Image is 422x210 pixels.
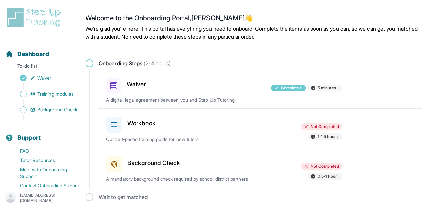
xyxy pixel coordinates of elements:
h3: Waiver [127,80,146,89]
span: Dashboard [17,49,49,59]
button: Support [3,122,82,145]
span: Training modules [37,91,74,97]
p: [EMAIL_ADDRESS][DOMAIN_NAME] [20,193,80,203]
a: Background Check [5,105,85,114]
span: Onboarding Steps [99,59,171,67]
img: logo [5,7,65,28]
a: Meet with Onboarding Support [5,165,85,181]
a: WorkbookNot Completed1-1.5 hoursOur self-paced training guide for new tutors [98,109,422,148]
h3: Background Check [127,158,180,168]
h2: Welcome to the Onboarding Portal, [PERSON_NAME] 👋 [85,14,422,25]
p: We're glad you're here! This portal has everything you need to onboard. Complete the items as soo... [85,25,422,41]
a: Training modules [5,89,85,99]
span: 1-1.5 hours [318,134,338,139]
p: A mandatory background check required by school district partners [106,176,260,182]
p: Our self-paced training guide for new tutors [106,136,260,143]
h3: Workbook [127,119,156,128]
span: Background Check [37,106,77,113]
p: A digital, legal agreement between you and Step Up Tutoring [106,97,260,103]
span: 0.5-1 hour [318,174,337,179]
a: Background CheckNot Completed0.5-1 hourA mandatory background check required by school district p... [98,148,422,188]
span: Support [17,133,41,142]
span: Waiver [37,75,51,81]
a: WaiverCompleted5 minutesA digital, legal agreement between you and Step Up Tutoring [98,70,422,108]
button: Dashboard [3,39,82,61]
a: FAQ [5,146,85,156]
a: Tutor Resources [5,156,85,165]
span: 5 minutes [318,85,336,91]
a: Waiver [5,73,85,83]
a: Dashboard [5,49,49,59]
span: Not Completed [311,164,339,169]
p: To-do list [3,63,82,72]
a: Contact Onboarding Support [5,181,85,190]
span: Completed [281,85,302,91]
span: (2-4 hours) [142,60,171,67]
span: Not Completed [311,124,339,129]
button: [EMAIL_ADDRESS][DOMAIN_NAME] [5,192,80,204]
